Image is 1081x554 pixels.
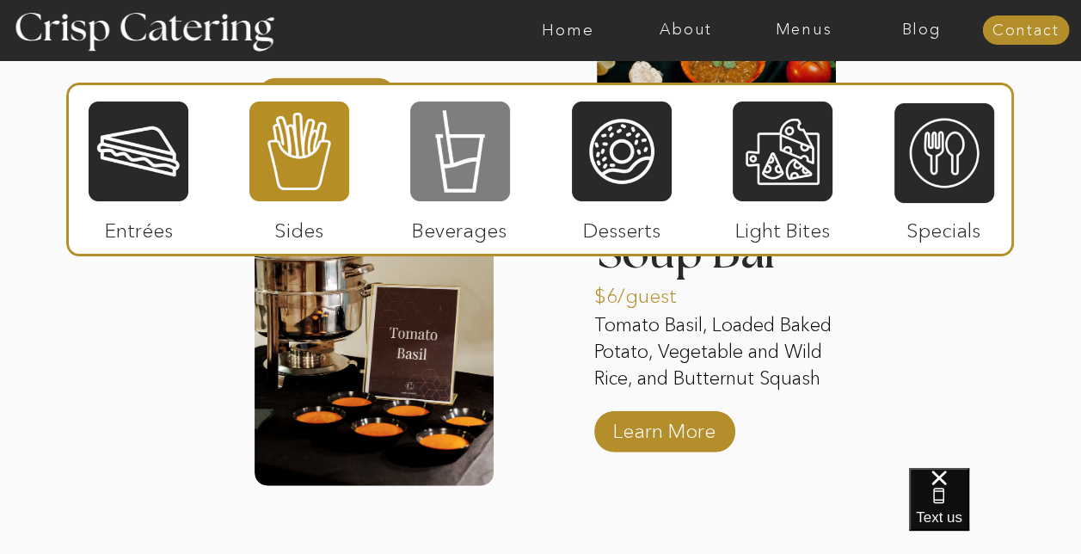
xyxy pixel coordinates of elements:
a: Home [509,22,627,39]
p: $6/guest [594,267,709,317]
p: Light Bites [726,201,840,251]
h3: Soup Bar [598,231,894,285]
p: Specials [887,201,1001,251]
a: Learn More [269,69,384,119]
a: Menus [745,22,863,39]
p: Tomato Basil, Loaded Baked Potato, Vegetable and Wild Rice, and Butternut Squash [594,312,859,395]
a: Contact [982,22,1069,40]
p: Entrées [82,201,196,251]
a: Learn More [607,402,722,452]
a: Blog [863,22,980,39]
p: Beverages [402,201,517,251]
p: Desserts [565,201,679,251]
p: Sides [242,201,356,251]
a: About [627,22,745,39]
iframe: podium webchat widget bubble [909,468,1081,554]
